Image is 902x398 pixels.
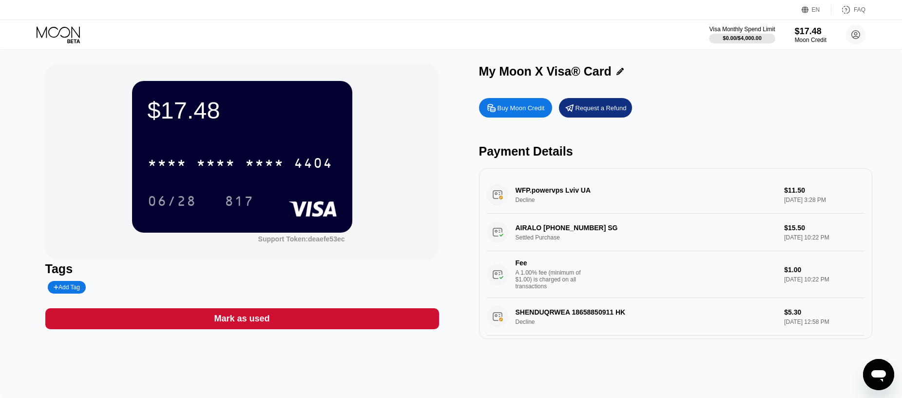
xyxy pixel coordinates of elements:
div: Request a Refund [559,98,632,118]
div: My Moon X Visa® Card [479,64,612,79]
div: FAQ [831,5,865,15]
div: Tags [45,262,439,276]
div: $0.00 / $4,000.00 [723,35,762,41]
div: $17.48 [795,26,826,37]
div: Visa Monthly Spend Limit [709,26,775,33]
div: FAQ [854,6,865,13]
div: Buy Moon Credit [498,104,545,112]
div: Mark as used [214,313,269,324]
div: Add Tag [54,284,80,291]
div: A 1.00% fee (minimum of $1.00) is charged on all transactions [516,269,589,290]
iframe: Кнопка запуска окна обмена сообщениями [863,359,894,390]
div: Add Tag [48,281,86,294]
div: Support Token: deaefe53ec [258,235,345,243]
div: 06/28 [148,195,196,210]
div: Request a Refund [576,104,627,112]
div: Visa Monthly Spend Limit$0.00/$4,000.00 [709,26,775,43]
div: Payment Details [479,144,873,159]
div: [DATE] 10:22 PM [784,276,864,283]
div: EN [812,6,820,13]
div: Support Token:deaefe53ec [258,235,345,243]
div: 06/28 [140,189,204,213]
div: $17.48 [148,97,337,124]
div: 817 [217,189,261,213]
div: Fee [516,259,584,267]
div: 817 [225,195,254,210]
div: $1.00 [784,266,864,274]
div: FeeA 1.00% fee (minimum of $1.00) is charged on all transactions$1.00[DATE] 10:22 PM [487,251,865,298]
div: 4404 [294,157,333,172]
div: Mark as used [45,308,439,329]
div: Buy Moon Credit [479,98,552,118]
div: $17.48Moon Credit [795,26,826,43]
div: EN [802,5,831,15]
div: Moon Credit [795,37,826,43]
